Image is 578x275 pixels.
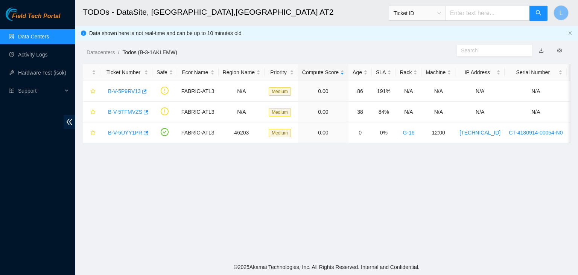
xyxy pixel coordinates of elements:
[560,8,563,18] span: L
[538,47,544,53] a: download
[219,102,265,122] td: N/A
[108,130,142,136] a: B-V-5UYY1PR
[372,102,395,122] td: 84%
[122,49,177,55] a: Todos (B-3-1AKLEMW)
[269,108,291,116] span: Medium
[87,85,96,97] button: star
[18,70,66,76] a: Hardware Test (isok)
[505,102,567,122] td: N/A
[64,115,75,129] span: double-left
[298,81,348,102] td: 0.00
[421,81,455,102] td: N/A
[269,129,291,137] span: Medium
[18,52,48,58] a: Activity Logs
[12,13,60,20] span: Field Tech Portal
[557,48,562,53] span: eye
[529,6,548,21] button: search
[161,107,169,115] span: exclamation-circle
[395,102,421,122] td: N/A
[421,102,455,122] td: N/A
[348,102,372,122] td: 38
[177,102,219,122] td: FABRIC-ATL3
[455,81,505,102] td: N/A
[348,81,372,102] td: 86
[219,122,265,143] td: 46203
[421,122,455,143] td: 12:00
[87,49,115,55] a: Datacenters
[455,102,505,122] td: N/A
[161,87,169,95] span: exclamation-circle
[554,5,569,20] button: L
[372,81,395,102] td: 191%
[395,81,421,102] td: N/A
[535,10,541,17] span: search
[177,122,219,143] td: FABRIC-ATL3
[108,88,141,94] a: B-V-5P9RV13
[161,128,169,136] span: check-circle
[75,259,578,275] footer: © 2025 Akamai Technologies, Inc. All Rights Reserved. Internal and Confidential.
[9,88,14,93] span: read
[269,87,291,96] span: Medium
[6,8,38,21] img: Akamai Technologies
[505,81,567,102] td: N/A
[90,89,96,95] span: star
[372,122,395,143] td: 0%
[219,81,265,102] td: N/A
[118,49,119,55] span: /
[461,46,522,55] input: Search
[87,106,96,118] button: star
[459,130,500,136] a: [TECHNICAL_ID]
[6,14,60,23] a: Akamai TechnologiesField Tech Portal
[568,31,572,36] button: close
[298,122,348,143] td: 0.00
[509,130,563,136] a: CT-4180914-00054-N0
[177,81,219,102] td: FABRIC-ATL3
[298,102,348,122] td: 0.00
[90,109,96,115] span: star
[18,83,62,98] span: Support
[108,109,142,115] a: B-V-5TFMVZS
[348,122,372,143] td: 0
[394,8,441,19] span: Ticket ID
[90,130,96,136] span: star
[18,34,49,40] a: Data Centers
[568,31,572,35] span: close
[446,6,530,21] input: Enter text here...
[533,44,549,57] button: download
[403,130,414,136] a: G-16
[87,127,96,139] button: star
